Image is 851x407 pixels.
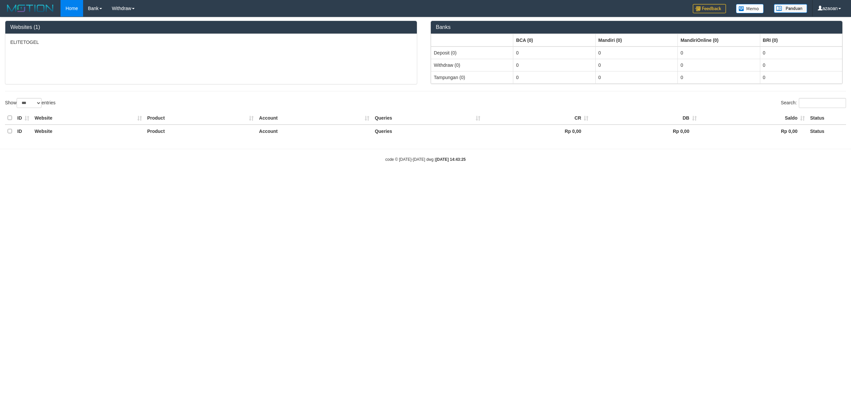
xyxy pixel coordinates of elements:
th: DB [591,112,699,125]
td: 0 [760,47,842,59]
td: 0 [760,71,842,83]
img: Feedback.jpg [693,4,726,13]
th: Group: activate to sort column ascending [678,34,760,47]
label: Show entries [5,98,56,108]
th: Status [807,112,846,125]
td: Withdraw (0) [431,59,513,71]
th: Queries [372,112,483,125]
td: Tampungan (0) [431,71,513,83]
th: Group: activate to sort column ascending [431,34,513,47]
th: CR [483,112,591,125]
img: MOTION_logo.png [5,3,56,13]
h3: Banks [436,24,837,30]
th: Product [145,112,257,125]
label: Search: [781,98,846,108]
td: 0 [678,59,760,71]
td: 0 [678,71,760,83]
td: 0 [595,59,677,71]
td: 0 [595,47,677,59]
th: Group: activate to sort column ascending [595,34,677,47]
th: Saldo [699,112,807,125]
th: Rp 0,00 [699,125,807,138]
th: Queries [372,125,483,138]
img: Button%20Memo.svg [736,4,764,13]
td: 0 [760,59,842,71]
th: Group: activate to sort column ascending [513,34,595,47]
td: 0 [513,47,595,59]
td: 0 [595,71,677,83]
th: Product [145,125,257,138]
th: ID [15,112,32,125]
input: Search: [799,98,846,108]
th: Rp 0,00 [591,125,699,138]
th: Account [256,112,372,125]
th: Status [807,125,846,138]
select: Showentries [17,98,42,108]
strong: [DATE] 14:43:25 [436,157,466,162]
th: Rp 0,00 [483,125,591,138]
th: Account [256,125,372,138]
img: panduan.png [774,4,807,13]
td: Deposit (0) [431,47,513,59]
th: Website [32,112,145,125]
th: Website [32,125,145,138]
td: 0 [513,71,595,83]
th: Group: activate to sort column ascending [760,34,842,47]
td: 0 [678,47,760,59]
th: ID [15,125,32,138]
p: ELITETOGEL [10,39,412,46]
td: 0 [513,59,595,71]
h3: Websites (1) [10,24,412,30]
small: code © [DATE]-[DATE] dwg | [385,157,466,162]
